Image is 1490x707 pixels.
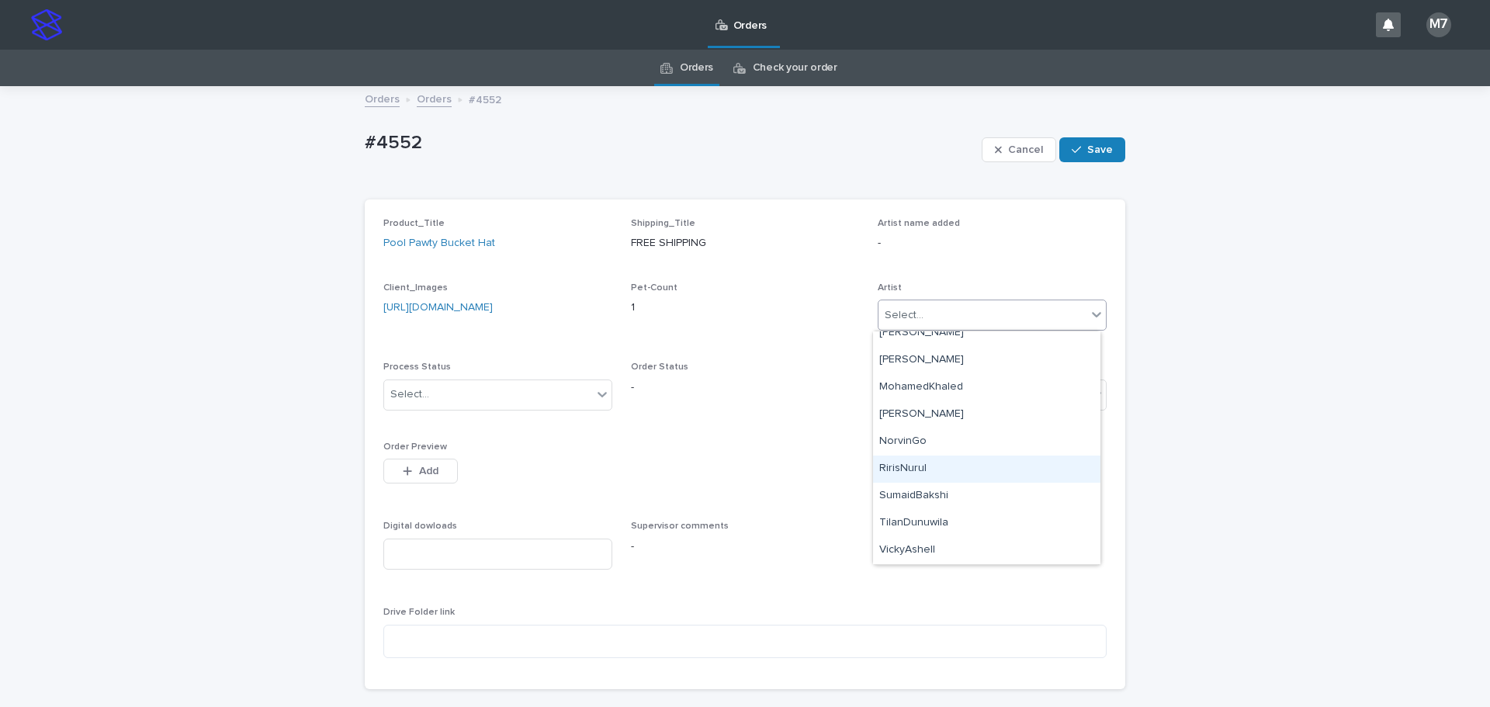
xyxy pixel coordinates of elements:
div: NorvinGo [873,428,1100,456]
p: #4552 [365,132,975,154]
div: M7 [1426,12,1451,37]
a: Orders [680,50,713,86]
div: Inesa J. [873,320,1100,347]
div: Jumisilda Villejo [873,347,1100,374]
p: #4552 [469,90,501,107]
p: - [631,539,860,555]
span: Order Status [631,362,688,372]
div: MohamedKhaled [873,374,1100,401]
button: Add [383,459,458,483]
div: Select... [390,386,429,403]
span: Cancel [1008,144,1043,155]
span: Shipping_Title [631,219,695,228]
span: Drive Folder link [383,608,455,617]
span: Client_Images [383,283,448,293]
span: Process Status [383,362,451,372]
a: Orders [417,89,452,107]
p: 1 [631,300,860,316]
span: Digital dowloads [383,522,457,531]
span: Supervisor comments [631,522,729,531]
div: Neslie Arche [873,401,1100,428]
span: Product_Title [383,219,445,228]
p: - [631,379,860,396]
button: Save [1059,137,1125,162]
span: Order Preview [383,442,447,452]
span: Add [419,466,438,477]
div: TilanDunuwila [873,510,1100,537]
p: FREE SHIPPING [631,235,860,251]
span: Artist name added [878,219,960,228]
a: Check your order [753,50,837,86]
a: Orders [365,89,400,107]
span: Artist [878,283,902,293]
div: SumaidBakshi [873,483,1100,510]
a: [URL][DOMAIN_NAME] [383,302,493,313]
span: Pet-Count [631,283,677,293]
span: Save [1087,144,1113,155]
a: Pool Pawty Bucket Hat [383,235,495,251]
div: Select... [885,307,923,324]
p: - [878,235,1107,251]
div: RirisNurul [873,456,1100,483]
button: Cancel [982,137,1056,162]
div: VickyAshell [873,537,1100,564]
img: stacker-logo-s-only.png [31,9,62,40]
